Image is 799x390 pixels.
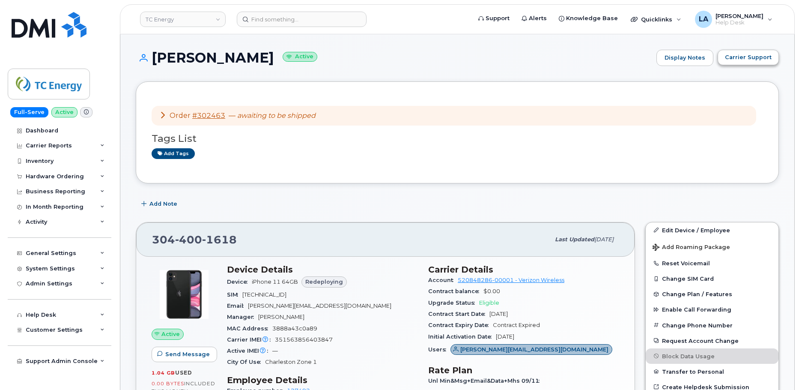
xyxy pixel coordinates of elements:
[646,238,778,255] button: Add Roaming Package
[161,330,180,338] span: Active
[718,50,779,65] button: Carrier Support
[489,311,508,317] span: [DATE]
[458,277,564,283] a: 520848286-00001 - Verizon Wireless
[646,318,778,333] button: Change Phone Number
[152,347,217,362] button: Send Message
[428,346,450,353] span: Users
[192,111,225,120] a: #302463
[227,336,275,343] span: Carrier IMEI
[227,359,265,365] span: City Of Use
[242,291,286,298] span: [TECHNICAL_ID]
[227,291,242,298] span: SIM
[237,111,316,120] em: awaiting to be shipped
[428,333,496,340] span: Initial Activation Date
[152,381,184,387] span: 0.00 Bytes
[428,322,493,328] span: Contract Expiry Date
[152,370,175,376] span: 1.04 GB
[136,196,185,212] button: Add Note
[662,306,731,313] span: Enable Call Forwarding
[165,350,210,358] span: Send Message
[227,314,258,320] span: Manager
[272,348,278,354] span: —
[646,255,778,271] button: Reset Voicemail
[152,233,237,246] span: 304
[656,50,713,66] a: Display Notes
[227,348,272,354] span: Active IMEI
[428,288,483,294] span: Contract balance
[283,52,317,62] small: Active
[646,222,778,238] a: Edit Device / Employee
[428,300,479,306] span: Upgrade Status
[428,365,619,375] h3: Rate Plan
[227,303,248,309] span: Email
[428,311,489,317] span: Contract Start Date
[258,314,304,320] span: [PERSON_NAME]
[762,353,793,384] iframe: Messenger Launcher
[555,236,594,243] span: Last updated
[305,278,343,286] span: Redeploying
[646,302,778,317] button: Enable Call Forwarding
[428,264,619,275] h3: Carrier Details
[725,53,772,61] span: Carrier Support
[496,333,514,340] span: [DATE]
[646,333,778,348] button: Request Account Change
[136,50,652,65] h1: [PERSON_NAME]
[158,269,210,320] img: iPhone_11.jpg
[175,233,202,246] span: 400
[227,264,418,275] h3: Device Details
[646,271,778,286] button: Change SIM Card
[483,288,500,294] span: $0.00
[229,111,316,120] span: —
[248,303,391,309] span: [PERSON_NAME][EMAIL_ADDRESS][DOMAIN_NAME]
[662,291,732,297] span: Change Plan / Features
[493,322,540,328] span: Contract Expired
[152,148,195,159] a: Add tags
[227,325,272,332] span: MAC Address
[170,111,191,120] span: Order
[428,277,458,283] span: Account
[594,236,614,243] span: [DATE]
[272,325,317,332] span: 3888a43c0a89
[275,336,333,343] span: 351563856403847
[450,346,612,353] a: [PERSON_NAME][EMAIL_ADDRESS][DOMAIN_NAME]
[479,300,499,306] span: Eligible
[175,369,192,376] span: used
[646,348,778,364] button: Block Data Usage
[653,244,730,252] span: Add Roaming Package
[202,233,237,246] span: 1618
[227,279,252,285] span: Device
[646,364,778,379] button: Transfer to Personal
[149,200,177,208] span: Add Note
[460,345,608,354] span: [PERSON_NAME][EMAIL_ADDRESS][DOMAIN_NAME]
[227,375,418,385] h3: Employee Details
[428,378,544,384] span: Unl Min&Msg+Email&Data+Mhs 09/11
[265,359,317,365] span: Charleston Zone 1
[252,279,298,285] span: iPhone 11 64GB
[152,133,763,144] h3: Tags List
[646,286,778,302] button: Change Plan / Features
